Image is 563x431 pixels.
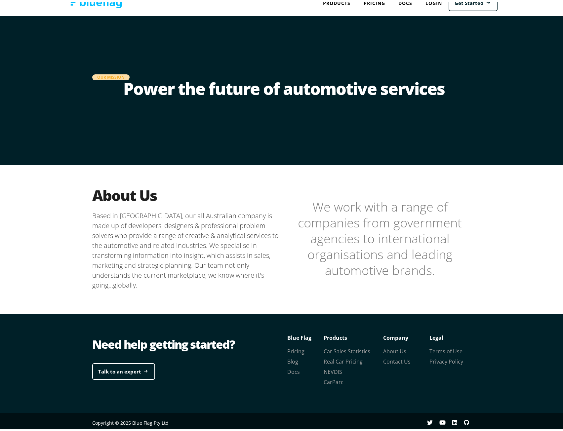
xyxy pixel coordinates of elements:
div: Need help getting started? [92,334,284,351]
a: CarParc [324,376,343,384]
a: linkedin [452,418,464,424]
h2: About Us [92,184,284,202]
h1: Power the future of automotive services [92,78,476,105]
p: Legal [429,331,476,341]
a: Twitter [427,418,439,424]
a: Car Sales Statistics [324,346,370,353]
a: Talk to an expert [92,361,155,378]
a: Real Car Pricing [324,356,363,363]
a: Terms of Use [429,346,462,353]
blockquote: We work with a range of companies from government agencies to international organisations and lea... [284,197,476,276]
a: Pricing [287,346,304,353]
a: About Us [383,346,406,353]
a: Contact Us [383,356,411,363]
span: Copyright © 2025 Blue Flag Pty Ltd [92,418,169,424]
p: Blue Flag [287,331,324,341]
p: Company [383,331,429,341]
a: github [464,418,476,424]
a: Blog [287,356,298,363]
a: Privacy Policy [429,356,463,363]
p: Based in [GEOGRAPHIC_DATA], our all Australian company is made up of developers, designers & prof... [92,209,284,288]
a: youtube [439,418,452,424]
a: Docs [287,366,300,373]
a: NEVDIS [324,366,342,373]
p: Products [324,331,383,341]
div: Our Mission [92,72,130,78]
